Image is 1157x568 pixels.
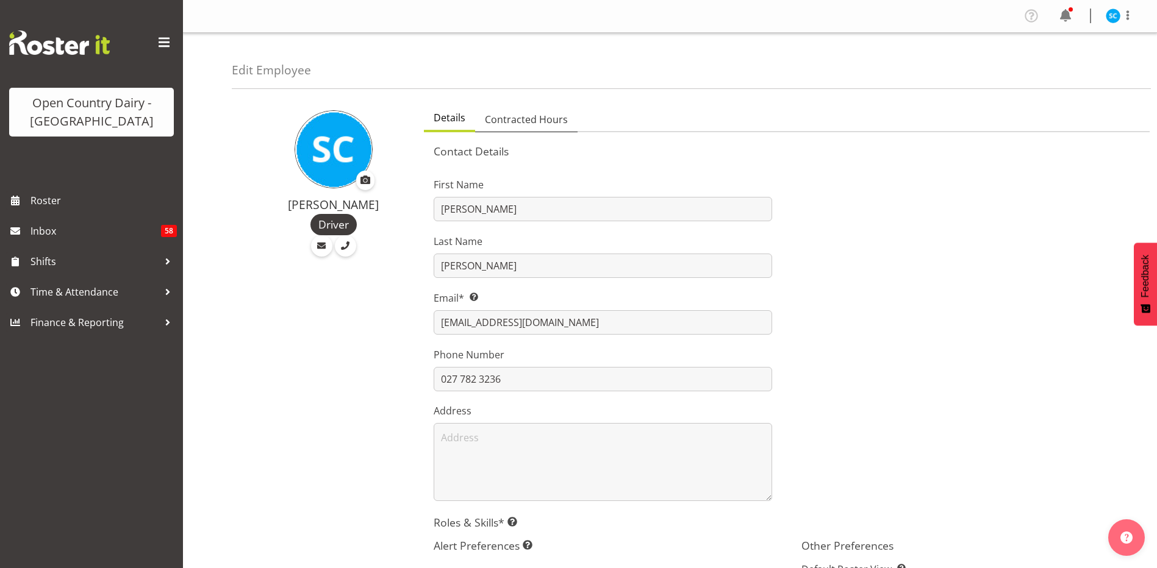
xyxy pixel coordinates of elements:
[1140,255,1151,297] span: Feedback
[434,254,772,278] input: Last Name
[30,313,159,332] span: Finance & Reporting
[30,222,161,240] span: Inbox
[30,283,159,301] span: Time & Attendance
[1106,9,1120,23] img: stuart-craig9761.jpg
[161,225,177,237] span: 58
[1120,531,1133,544] img: help-xxl-2.png
[434,367,772,391] input: Phone Number
[1134,243,1157,325] button: Feedback - Show survey
[318,216,349,232] span: Driver
[434,291,772,305] label: Email*
[30,191,177,210] span: Roster
[434,539,772,552] h5: Alert Preferences
[434,177,772,192] label: First Name
[9,30,110,55] img: Rosterit website logo
[30,252,159,271] span: Shifts
[21,94,162,130] div: Open Country Dairy - [GEOGRAPHIC_DATA]
[295,110,373,188] img: stuart-craig9761.jpg
[801,539,1140,552] h5: Other Preferences
[335,235,356,257] a: Call Employee
[434,197,772,221] input: First Name
[257,198,409,211] h4: [PERSON_NAME]
[434,403,772,418] label: Address
[434,144,1140,158] h5: Contact Details
[232,63,311,77] h4: Edit Employee
[434,516,1140,529] h5: Roles & Skills*
[434,310,772,335] input: Email Address
[434,110,465,125] span: Details
[434,347,772,362] label: Phone Number
[311,235,332,257] a: Email Employee
[434,234,772,249] label: Last Name
[485,112,568,127] span: Contracted Hours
